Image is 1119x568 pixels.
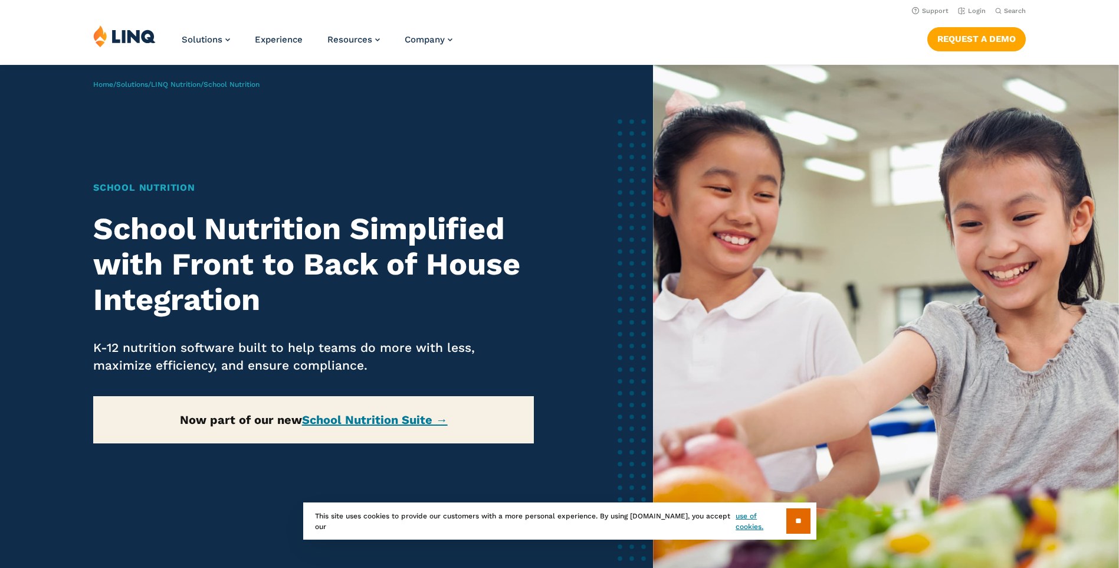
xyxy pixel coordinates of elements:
[995,6,1026,15] button: Open Search Bar
[180,413,448,427] strong: Now part of our new
[927,25,1026,51] nav: Button Navigation
[958,7,986,15] a: Login
[302,413,448,427] a: School Nutrition Suite →
[93,25,156,47] img: LINQ | K‑12 Software
[93,211,534,317] h2: School Nutrition Simplified with Front to Back of House Integration
[182,25,452,64] nav: Primary Navigation
[327,34,372,45] span: Resources
[182,34,222,45] span: Solutions
[182,34,230,45] a: Solutions
[204,80,260,89] span: School Nutrition
[736,511,786,532] a: use of cookies.
[93,80,260,89] span: / / /
[405,34,452,45] a: Company
[93,339,534,374] p: K-12 nutrition software built to help teams do more with less, maximize efficiency, and ensure co...
[912,7,949,15] a: Support
[255,34,303,45] a: Experience
[327,34,380,45] a: Resources
[93,181,534,195] h1: School Nutrition
[151,80,201,89] a: LINQ Nutrition
[93,80,113,89] a: Home
[116,80,148,89] a: Solutions
[927,27,1026,51] a: Request a Demo
[1004,7,1026,15] span: Search
[405,34,445,45] span: Company
[303,502,816,540] div: This site uses cookies to provide our customers with a more personal experience. By using [DOMAIN...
